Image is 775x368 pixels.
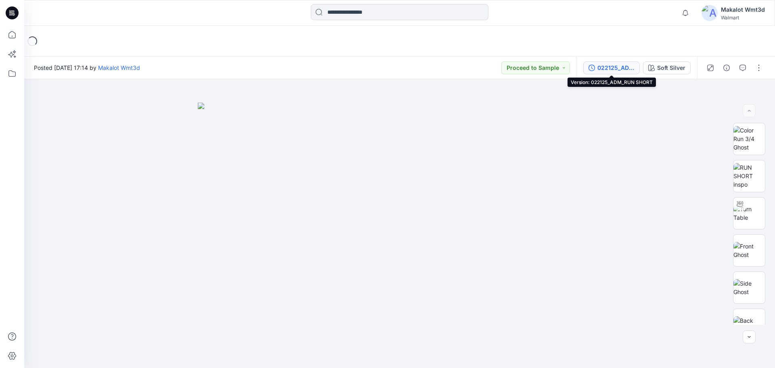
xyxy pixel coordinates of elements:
div: Soft Silver [657,63,685,72]
img: Back Ghost [733,316,765,333]
div: Walmart [721,15,765,21]
a: Makalot Wmt3d [98,64,140,71]
div: Makalot Wmt3d [721,5,765,15]
img: Turn Table [733,205,765,222]
img: Color Run 3/4 Ghost [733,126,765,151]
img: avatar [702,5,718,21]
span: Posted [DATE] 17:14 by [34,63,140,72]
button: Soft Silver [643,61,691,74]
button: 022125_ADM_RUN SHORT [583,61,640,74]
button: Details [720,61,733,74]
img: RUN SHORT inspo [733,163,765,189]
img: Side Ghost [733,279,765,296]
div: 022125_ADM_RUN SHORT [597,63,635,72]
img: Front Ghost [733,242,765,259]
